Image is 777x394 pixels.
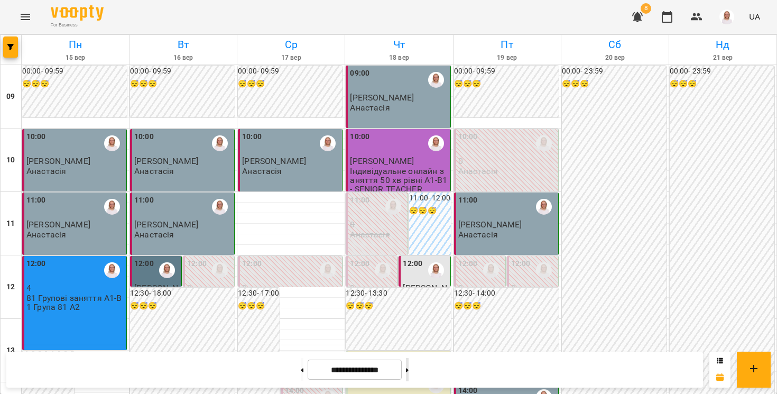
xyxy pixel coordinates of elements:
h6: Чт [347,36,451,53]
span: [PERSON_NAME] [134,156,198,166]
img: Анастасія [536,262,552,278]
h6: 12 [6,281,15,293]
label: 12:00 [187,258,207,270]
p: Індивідуальне онлайн заняття 50 хв рівні А1-В1- SENIOR TEACHER [350,167,448,194]
span: UA [749,11,760,22]
h6: Нд [671,36,775,53]
p: Анастасія [134,167,174,176]
span: [PERSON_NAME] [458,219,522,230]
div: Анастасія [536,135,552,151]
img: Анастасія [320,135,336,151]
h6: 12:30 - 18:00 [130,288,235,299]
label: 12:00 [458,258,478,270]
h6: Вт [131,36,235,53]
h6: 17 вер [239,53,343,63]
span: For Business [51,22,104,29]
p: 0 [350,220,405,229]
span: [PERSON_NAME] [403,283,447,302]
img: Анастасія [212,199,228,215]
img: Voopty Logo [51,5,104,21]
img: Анастасія [375,262,391,278]
label: 10:00 [26,131,46,143]
img: Анастасія [159,262,175,278]
label: 09:00 [350,68,369,79]
label: 12:00 [134,258,154,270]
p: Анастасія [458,230,498,239]
p: Анастасія [458,167,498,176]
label: 10:00 [350,131,369,143]
span: [PERSON_NAME] [242,156,306,166]
label: 12:00 [511,258,531,270]
h6: 😴😴😴 [238,300,279,312]
h6: 10 [6,154,15,166]
p: Анастасія [26,230,66,239]
h6: 00:00 - 09:59 [454,66,559,77]
h6: 15 вер [23,53,127,63]
h6: Пт [455,36,559,53]
p: 0 [187,283,232,292]
h6: 20 вер [563,53,667,63]
h6: 00:00 - 23:59 [670,66,774,77]
h6: 13 [6,345,15,356]
span: [PERSON_NAME] [134,283,178,302]
span: [PERSON_NAME] [350,156,414,166]
h6: Пн [23,36,127,53]
label: 11:00 [26,195,46,206]
h6: 12:30 - 17:00 [238,288,279,299]
div: Анастасія [212,135,228,151]
h6: 11 [6,218,15,230]
p: 0 [242,283,340,292]
h6: 00:00 - 09:59 [130,66,235,77]
div: Анастасія [104,262,120,278]
img: Анастасія [104,199,120,215]
h6: 😴😴😴 [454,300,559,312]
label: 12:00 [26,258,46,270]
label: 11:00 [134,195,154,206]
img: Анастасія [320,262,336,278]
h6: Ср [239,36,343,53]
button: UA [745,7,764,26]
h6: 18 вер [347,53,451,63]
h6: 16 вер [131,53,235,63]
p: 81 Групові заняття A1-B1 Група 81 A2 [26,294,124,312]
img: Анастасія [428,72,444,88]
p: 4 [26,283,124,292]
p: Анастасія [350,230,390,239]
label: 10:00 [242,131,262,143]
p: Анастасія [350,103,390,112]
img: Анастасія [385,199,401,215]
p: Анастасія [134,230,174,239]
div: Анастасія [428,135,444,151]
span: [PERSON_NAME] [134,219,198,230]
h6: 😴😴😴 [22,78,127,90]
p: 0 [350,283,395,292]
div: Анастасія [428,262,444,278]
label: 12:00 [350,258,369,270]
h6: 11:00 - 12:00 [409,193,450,204]
h6: 12:30 - 13:30 [346,288,450,299]
h6: 00:00 - 09:59 [22,66,127,77]
h6: 00:00 - 09:59 [238,66,343,77]
div: Анастасія [483,262,499,278]
h6: 😴😴😴 [562,78,667,90]
img: Анастасія [536,199,552,215]
button: Menu [13,4,38,30]
h6: 😴😴😴 [130,300,235,312]
img: Анастасія [212,262,228,278]
h6: 😴😴😴 [670,78,774,90]
span: [PERSON_NAME] [26,219,90,230]
span: [PERSON_NAME] [26,156,90,166]
label: 12:00 [242,258,262,270]
p: 0 [458,283,503,292]
p: Анастасія [242,167,282,176]
h6: 😴😴😴 [130,78,235,90]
